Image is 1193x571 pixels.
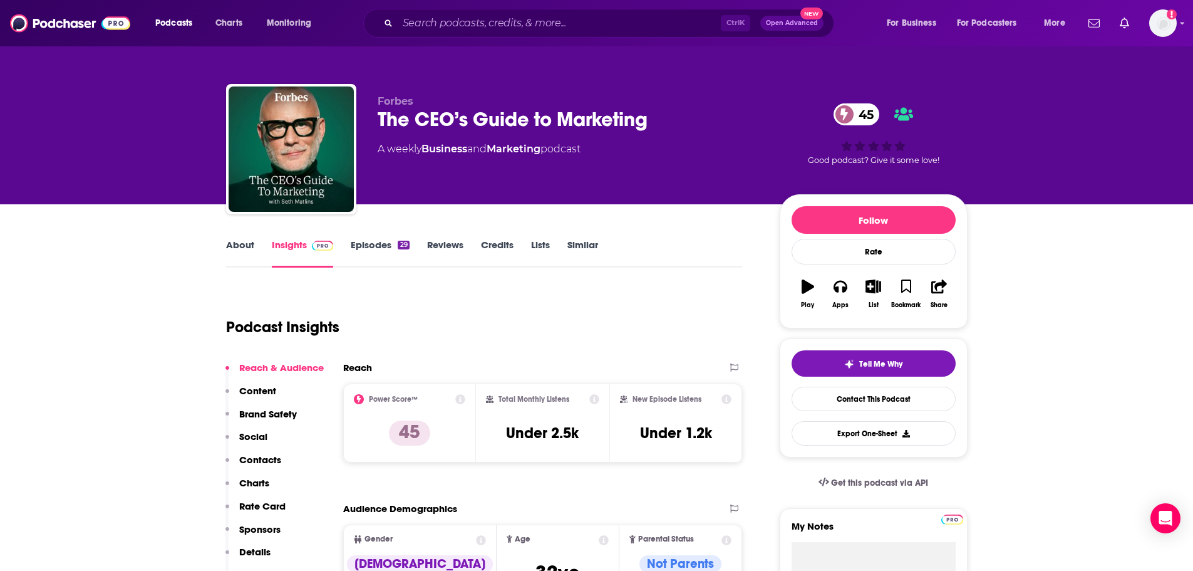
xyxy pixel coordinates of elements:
[531,239,550,268] a: Lists
[155,14,192,32] span: Podcasts
[229,86,354,212] img: The CEO’s Guide to Marketing
[515,535,530,543] span: Age
[831,478,928,488] span: Get this podcast via API
[239,362,324,374] p: Reach & Audience
[792,206,956,234] button: Follow
[1150,503,1180,533] div: Open Intercom Messenger
[808,468,939,498] a: Get this podcast via API
[640,424,712,443] h3: Under 1.2k
[931,301,948,309] div: Share
[506,424,579,443] h3: Under 2.5k
[941,515,963,525] img: Podchaser Pro
[890,271,922,317] button: Bookmark
[226,239,254,268] a: About
[467,143,487,155] span: and
[834,103,880,125] a: 45
[147,13,209,33] button: open menu
[225,408,297,431] button: Brand Safety
[239,523,281,535] p: Sponsors
[878,13,952,33] button: open menu
[792,239,956,265] div: Rate
[1167,9,1177,19] svg: Add a profile image
[225,500,286,523] button: Rate Card
[343,362,372,374] h2: Reach
[1149,9,1177,37] span: Logged in as joe.kleckner
[226,318,339,337] h1: Podcast Insights
[239,546,271,558] p: Details
[239,477,269,489] p: Charts
[922,271,955,317] button: Share
[792,350,956,377] button: tell me why sparkleTell Me Why
[941,513,963,525] a: Pro website
[225,454,281,477] button: Contacts
[225,523,281,547] button: Sponsors
[389,421,430,446] p: 45
[859,359,902,369] span: Tell Me Why
[487,143,540,155] a: Marketing
[207,13,250,33] a: Charts
[949,13,1035,33] button: open menu
[369,395,418,404] h2: Power Score™
[846,103,880,125] span: 45
[780,95,968,173] div: 45Good podcast? Give it some love!
[857,271,889,317] button: List
[239,385,276,397] p: Content
[1115,13,1134,34] a: Show notifications dropdown
[272,239,334,268] a: InsightsPodchaser Pro
[1044,14,1065,32] span: More
[258,13,328,33] button: open menu
[10,11,130,35] img: Podchaser - Follow, Share and Rate Podcasts
[1149,9,1177,37] img: User Profile
[225,385,276,408] button: Content
[239,408,297,420] p: Brand Safety
[343,503,457,515] h2: Audience Demographics
[225,477,269,500] button: Charts
[792,271,824,317] button: Play
[792,421,956,446] button: Export One-Sheet
[498,395,569,404] h2: Total Monthly Listens
[398,13,721,33] input: Search podcasts, credits, & more...
[215,14,242,32] span: Charts
[1083,13,1105,34] a: Show notifications dropdown
[378,142,581,157] div: A weekly podcast
[887,14,936,32] span: For Business
[225,431,267,454] button: Social
[239,431,267,443] p: Social
[844,359,854,369] img: tell me why sparkle
[239,454,281,466] p: Contacts
[421,143,467,155] a: Business
[957,14,1017,32] span: For Podcasters
[378,95,413,107] span: Forbes
[375,9,846,38] div: Search podcasts, credits, & more...
[760,16,824,31] button: Open AdvancedNew
[225,362,324,385] button: Reach & Audience
[792,387,956,411] a: Contact This Podcast
[225,546,271,569] button: Details
[633,395,701,404] h2: New Episode Listens
[312,241,334,251] img: Podchaser Pro
[869,301,879,309] div: List
[239,500,286,512] p: Rate Card
[801,301,814,309] div: Play
[891,301,921,309] div: Bookmark
[427,239,463,268] a: Reviews
[1149,9,1177,37] button: Show profile menu
[638,535,694,543] span: Parental Status
[567,239,598,268] a: Similar
[481,239,514,268] a: Credits
[721,15,750,31] span: Ctrl K
[800,8,823,19] span: New
[1035,13,1081,33] button: open menu
[832,301,849,309] div: Apps
[267,14,311,32] span: Monitoring
[351,239,409,268] a: Episodes29
[364,535,393,543] span: Gender
[398,241,409,249] div: 29
[792,520,956,542] label: My Notes
[766,20,818,26] span: Open Advanced
[824,271,857,317] button: Apps
[808,155,939,165] span: Good podcast? Give it some love!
